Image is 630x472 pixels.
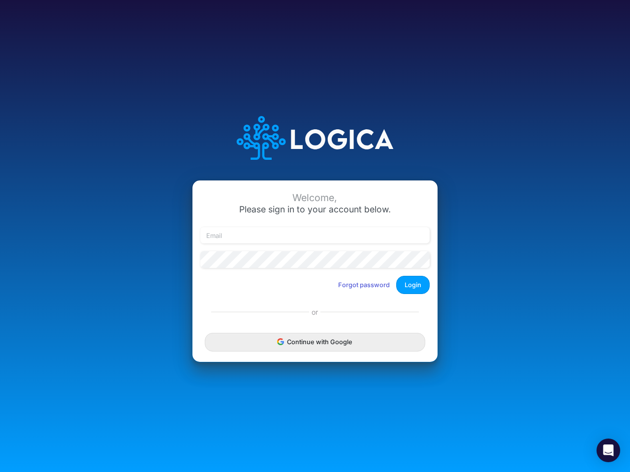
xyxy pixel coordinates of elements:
button: Forgot password [332,277,396,293]
button: Login [396,276,430,294]
div: Welcome, [200,192,430,204]
button: Continue with Google [205,333,425,351]
input: Email [200,227,430,244]
div: Open Intercom Messenger [597,439,620,462]
span: Please sign in to your account below. [239,204,391,214]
